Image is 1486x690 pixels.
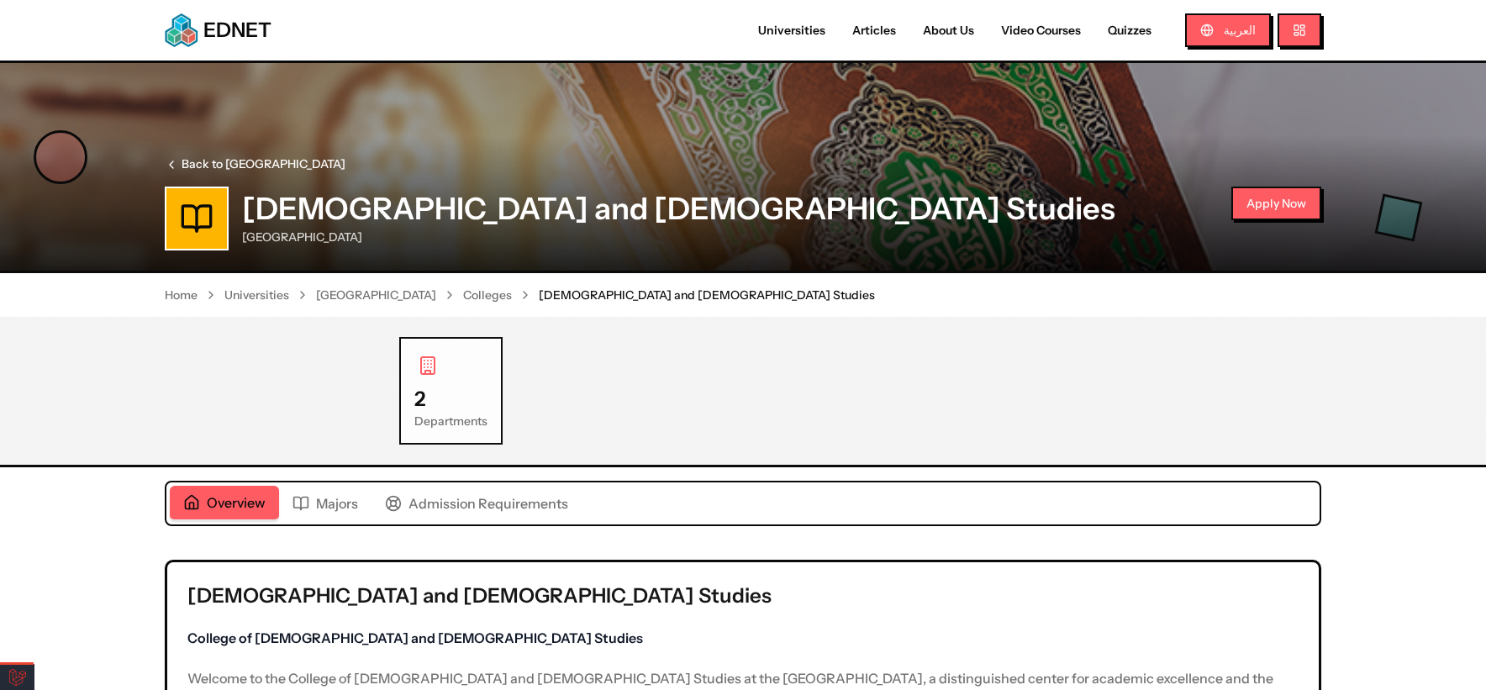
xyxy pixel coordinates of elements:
[207,492,266,513] span: Overview
[165,155,345,173] a: Back to [GEOGRAPHIC_DATA]
[165,287,198,303] a: Home
[316,287,436,303] a: [GEOGRAPHIC_DATA]
[839,22,909,40] a: Articles
[414,386,487,413] div: 2
[242,229,1115,246] p: [GEOGRAPHIC_DATA]
[224,287,289,303] a: Universities
[414,413,487,429] div: Departments
[165,13,198,47] img: EDNET
[165,13,271,47] a: EDNETEDNET
[203,17,271,44] span: EDNET
[745,22,839,40] a: Universities
[187,629,643,646] strong: College of [DEMOGRAPHIC_DATA] and [DEMOGRAPHIC_DATA] Studies
[909,22,988,40] a: About Us
[187,582,1299,609] h2: [DEMOGRAPHIC_DATA] and [DEMOGRAPHIC_DATA] Studies
[988,22,1094,40] a: Video Courses
[1185,13,1271,47] button: العربية
[182,155,345,173] span: Back to [GEOGRAPHIC_DATA]
[539,287,875,303] span: [DEMOGRAPHIC_DATA] and [DEMOGRAPHIC_DATA] Studies
[1231,187,1321,220] button: Apply Now
[408,493,568,514] span: Admission Requirements
[242,192,1115,225] h1: [DEMOGRAPHIC_DATA] and [DEMOGRAPHIC_DATA] Studies
[1094,22,1165,40] a: Quizzes
[316,493,358,514] span: Majors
